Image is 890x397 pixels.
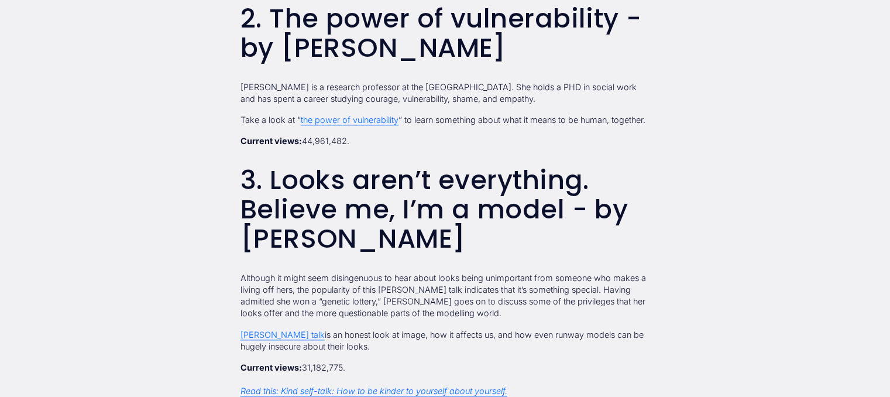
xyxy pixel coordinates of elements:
[240,362,302,372] strong: Current views:
[240,166,650,254] h2: 3. Looks aren’t everything. Believe me, I’m a model - by [PERSON_NAME]
[240,136,302,146] strong: Current views:
[240,272,650,320] p: Although it might seem disingenuous to hear about looks being unimportant from someone who makes ...
[240,330,325,340] a: [PERSON_NAME] talk
[240,362,650,397] p: 31,182,775.
[240,4,650,63] h2: 2. The power of vulnerability - by [PERSON_NAME]
[240,386,507,396] a: Read this: Kind self-talk: How to be kinder to yourself about yourself.
[240,114,650,126] p: Take a look at “ ” to learn something about what it means to be human, together.
[240,81,650,105] p: [PERSON_NAME] is a research professor at the [GEOGRAPHIC_DATA]. She holds a PHD in social work an...
[240,329,650,352] p: is an honest look at image, how it affects us, and how even runway models can be hugely insecure ...
[301,115,398,125] a: the power of vulnerability
[240,135,650,147] p: 44,961,482.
